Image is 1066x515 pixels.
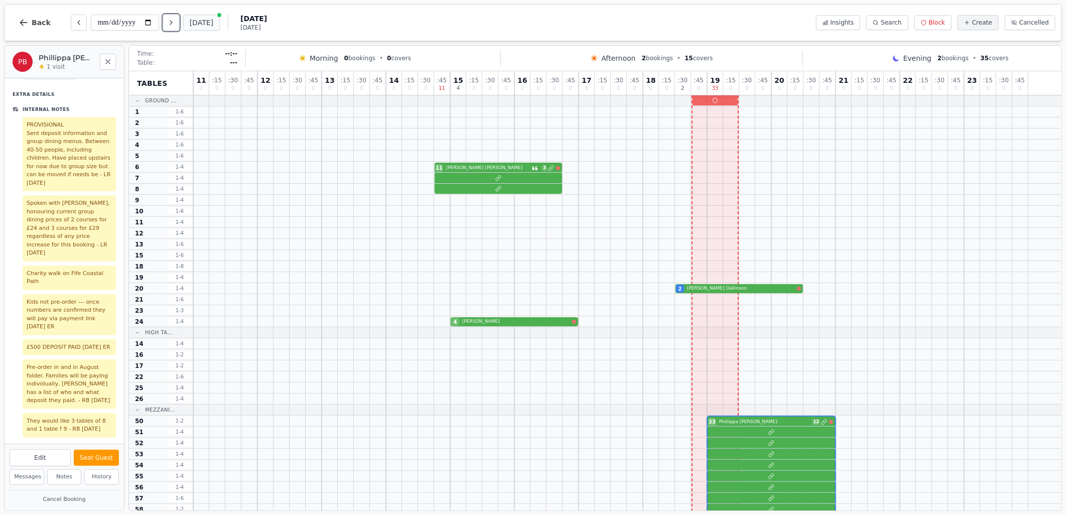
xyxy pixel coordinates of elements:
span: 1 - 4 [168,483,192,491]
span: covers [981,54,1009,62]
span: 9 [135,196,139,204]
span: 26 [135,395,144,403]
span: 18 [135,263,144,271]
span: : 30 [614,77,623,83]
span: Phillippa [PERSON_NAME] [719,419,811,426]
span: 16 [135,351,144,359]
span: 20 [774,77,784,84]
span: 0 [521,86,524,91]
span: 12 [260,77,270,84]
span: [PERSON_NAME] [PERSON_NAME] [446,165,530,172]
span: 33 [709,418,716,426]
span: 2 [681,86,684,91]
span: 0 [312,86,315,91]
button: Notes [47,469,82,485]
span: 4 [454,318,457,326]
span: 0 [344,55,348,62]
span: 52 [135,439,144,447]
span: 1 - 6 [168,373,192,380]
span: 0 [408,86,411,91]
span: 0 [344,86,347,91]
span: 0 [906,86,909,91]
span: : 30 [357,77,366,83]
span: 19 [710,77,720,84]
span: 3 [542,165,547,171]
span: : 15 [983,77,993,83]
span: 15 [453,77,463,84]
span: • [973,54,976,62]
span: 0 [569,86,572,91]
span: 1 - 4 [168,428,192,436]
span: 20 [135,285,144,293]
p: £500 DEPOSIT PAID [DATE] ER [27,343,112,352]
span: 35 [981,55,989,62]
span: 0 [472,86,475,91]
span: : 30 [228,77,238,83]
p: They would like 3 tables of 8 and 1 table f 9 - RB [DATE] [27,417,112,434]
span: 0 [585,86,588,91]
span: 1 - 2 [168,417,192,425]
span: Morning [310,53,338,63]
span: 1 - 2 [168,351,192,358]
span: • [677,54,681,62]
span: : 30 [999,77,1009,83]
span: 1 - 6 [168,296,192,303]
span: 0 [922,86,925,91]
span: 17 [582,77,591,84]
span: 0 [296,86,299,91]
span: : 45 [1015,77,1025,83]
span: 6 [135,163,139,171]
span: Evening [903,53,931,63]
span: 0 [890,86,893,91]
span: 0 [553,86,556,91]
span: 0 [264,86,267,91]
span: 17 [135,362,144,370]
span: covers [387,54,411,62]
span: : 15 [662,77,672,83]
p: PROVISIONAL Sent deposit information and group dining menus. Between 40-50 people, including chil... [27,121,112,187]
span: 4 [135,141,139,149]
span: : 45 [373,77,382,83]
span: : 15 [405,77,415,83]
span: Create [972,19,992,27]
span: : 45 [630,77,639,83]
p: Internal Notes [23,106,70,113]
span: 0 [617,86,620,91]
span: 1 - 4 [168,174,192,182]
span: 11 [436,164,443,172]
span: 0 [745,86,748,91]
span: 11 [196,77,206,84]
span: 33 [712,86,719,91]
span: 14 [135,340,144,348]
span: 1 - 4 [168,439,192,447]
span: 15 [685,55,693,62]
span: bookings [938,54,969,62]
span: 0 [231,86,234,91]
span: 1 - 6 [168,240,192,248]
span: : 15 [341,77,350,83]
span: 19 [135,274,144,282]
span: 1 [135,108,139,116]
span: : 45 [694,77,704,83]
span: bookings [344,54,375,62]
span: 1 - 3 [168,307,192,314]
span: 0 [810,86,813,91]
p: Spoken with [PERSON_NAME], honouring current group dining prices of 2 courses for £24 and 3 cours... [27,199,112,257]
span: 0 [537,86,540,91]
span: 0 [280,86,283,91]
button: Messages [10,469,44,485]
span: 0 [729,86,732,91]
span: 0 [778,86,781,91]
svg: Customer message [532,165,538,171]
button: Insights [816,15,861,30]
span: : 45 [951,77,961,83]
span: 0 [504,86,507,91]
span: : 30 [871,77,880,83]
span: 12 [813,419,820,425]
span: : 45 [887,77,896,83]
span: 1 - 4 [168,461,192,469]
button: Cancel Booking [10,493,119,506]
button: Search [866,15,908,30]
span: : 30 [485,77,495,83]
span: 4 [457,86,460,91]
